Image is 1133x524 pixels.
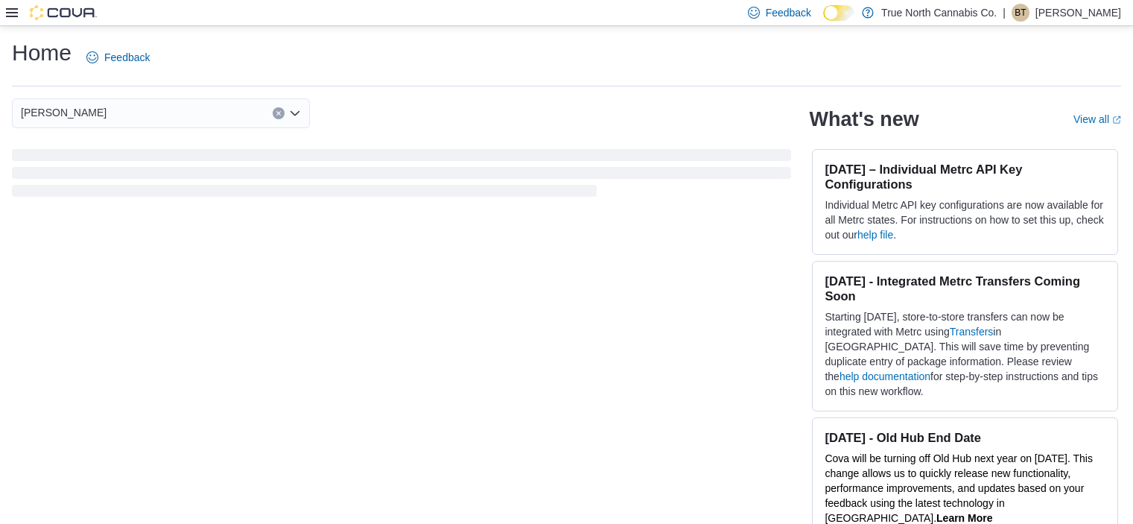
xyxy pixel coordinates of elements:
[1073,113,1121,125] a: View allExternal link
[825,452,1093,524] span: Cova will be turning off Old Hub next year on [DATE]. This change allows us to quickly release ne...
[825,309,1105,399] p: Starting [DATE], store-to-store transfers can now be integrated with Metrc using in [GEOGRAPHIC_D...
[273,107,285,119] button: Clear input
[80,42,156,72] a: Feedback
[950,326,994,338] a: Transfers
[825,430,1105,445] h3: [DATE] - Old Hub End Date
[289,107,301,119] button: Open list of options
[825,198,1105,242] p: Individual Metrc API key configurations are now available for all Metrc states. For instructions ...
[1012,4,1029,22] div: Brandon Thompson
[881,4,997,22] p: True North Cannabis Co.
[1015,4,1026,22] span: BT
[1112,116,1121,124] svg: External link
[1035,4,1121,22] p: [PERSON_NAME]
[30,5,97,20] img: Cova
[21,104,107,121] span: [PERSON_NAME]
[857,229,893,241] a: help file
[766,5,811,20] span: Feedback
[823,5,854,21] input: Dark Mode
[825,274,1105,303] h3: [DATE] - Integrated Metrc Transfers Coming Soon
[936,512,992,524] a: Learn More
[104,50,150,65] span: Feedback
[823,21,824,22] span: Dark Mode
[1003,4,1006,22] p: |
[825,162,1105,192] h3: [DATE] – Individual Metrc API Key Configurations
[840,370,930,382] a: help documentation
[809,107,918,131] h2: What's new
[12,38,72,68] h1: Home
[12,152,791,200] span: Loading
